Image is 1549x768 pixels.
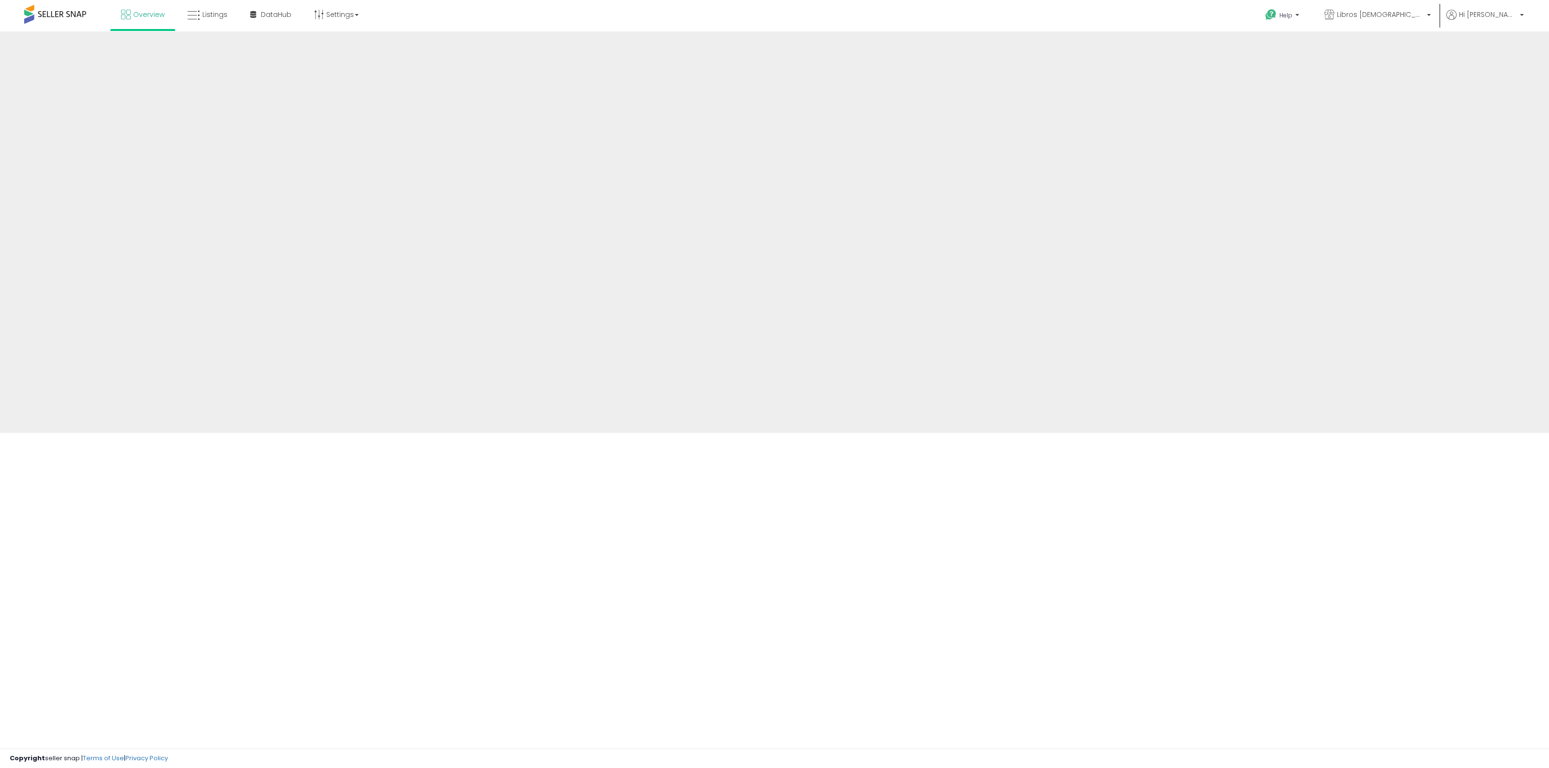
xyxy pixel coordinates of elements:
span: Libros [DEMOGRAPHIC_DATA] [1337,10,1424,19]
a: Help [1258,1,1309,31]
span: DataHub [261,10,291,19]
i: Get Help [1265,9,1277,21]
span: Help [1279,11,1292,19]
a: Hi [PERSON_NAME] [1446,10,1524,31]
span: Listings [202,10,228,19]
span: Hi [PERSON_NAME] [1459,10,1517,19]
span: Overview [133,10,165,19]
